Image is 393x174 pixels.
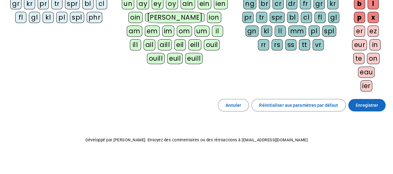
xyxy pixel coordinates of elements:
button: Réinitialiser aux paramètres par défaut [251,99,346,111]
div: gn [245,26,258,37]
div: ss [285,39,296,50]
div: rr [258,39,269,50]
span: Réinitialiser aux paramètres par défaut [259,101,338,109]
div: pr [242,12,254,23]
div: kl [43,12,54,23]
div: fl [15,12,26,23]
div: pl [56,12,67,23]
div: spl [70,12,84,23]
div: ion [207,12,221,23]
div: vr [313,39,324,50]
div: aill [158,39,172,50]
div: gl [328,12,339,23]
div: in [369,39,381,50]
div: am [127,26,142,37]
div: ll [275,26,286,37]
div: eau [358,67,375,78]
div: um [194,26,209,37]
div: er [354,26,365,37]
div: gl [29,12,40,23]
button: Annuler [218,99,249,111]
div: bl [287,12,298,23]
div: eill [188,39,202,50]
div: pl [308,26,320,37]
div: tt [299,39,310,50]
div: tr [256,12,267,23]
div: ouil [204,39,220,50]
div: oin [128,12,143,23]
div: euil [167,53,183,64]
div: il [212,26,223,37]
div: em [145,26,160,37]
div: ill [130,39,141,50]
div: spr [270,12,285,23]
div: p [354,12,365,23]
div: ier [360,80,372,92]
div: spl [322,26,336,37]
div: ouill [147,53,165,64]
div: fl [314,12,326,23]
div: phr [87,12,103,23]
div: ail [144,39,156,50]
p: Développé par [PERSON_NAME]. Envoyez des commentaires ou des rétroactions à [EMAIL_ADDRESS][DOMAI... [5,136,388,144]
div: kl [261,26,272,37]
div: im [162,26,174,37]
div: om [177,26,192,37]
div: eur [352,39,367,50]
div: euill [185,53,203,64]
button: Enregistrer [348,99,386,111]
div: te [353,53,364,64]
div: on [367,53,380,64]
span: Enregistrer [356,101,378,109]
span: Annuler [226,101,241,109]
div: mm [288,26,306,37]
div: x [368,12,379,23]
div: [PERSON_NAME] [145,12,204,23]
div: ez [368,26,379,37]
div: rs [272,39,283,50]
div: cl [301,12,312,23]
div: eil [174,39,186,50]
